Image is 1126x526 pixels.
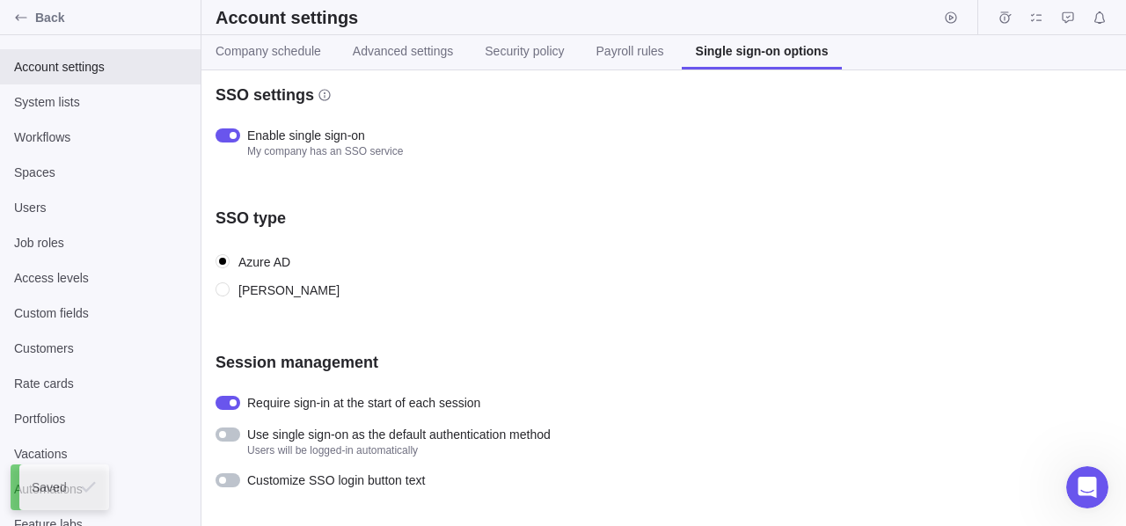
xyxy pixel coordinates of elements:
[247,394,480,412] span: Require sign-in at the start of each session
[14,199,186,216] span: Users
[14,410,186,427] span: Portfolios
[216,282,231,298] input: [PERSON_NAME]
[216,84,314,106] h3: SSO settings
[117,200,235,221] h2: No messages
[247,443,551,457] span: Users will be logged-in automatically
[318,88,332,102] svg: info-description
[40,238,312,256] span: Messages from the team will be shown here
[238,282,340,298] div: [PERSON_NAME]
[14,445,186,463] span: Vacations
[247,127,403,144] span: Enable single sign-on
[1066,466,1108,508] iframe: Intercom live chat
[97,310,256,346] button: Ask a question
[582,35,678,69] a: Payroll rules
[14,128,186,146] span: Workflows
[1087,13,1112,27] a: Notifications
[353,42,453,60] span: Advanced settings
[201,35,335,69] a: Company schedule
[682,35,843,69] a: Single sign-on options
[485,42,564,60] span: Security policy
[596,42,664,60] span: Payroll rules
[35,9,194,26] span: Back
[176,364,352,435] button: Messages
[247,426,551,443] span: Use single sign-on as the default authentication method
[992,13,1017,27] a: Time logs
[247,471,425,489] span: Customize SSO login button text
[1024,13,1049,27] a: My assignments
[992,5,1017,30] span: Time logs
[309,7,340,39] div: Close
[216,5,358,30] h2: Account settings
[471,35,578,69] a: Security policy
[1056,13,1080,27] a: Approval requests
[14,234,186,252] span: Job roles
[238,254,290,270] div: Azure AD
[69,408,106,420] span: Home
[32,479,81,496] span: Saved
[14,269,186,287] span: Access levels
[696,42,829,60] span: Single sign-on options
[14,340,186,357] span: Customers
[939,5,963,30] span: Start timer
[1056,5,1080,30] span: Approval requests
[130,8,225,38] h1: Messages
[1024,5,1049,30] span: My assignments
[14,93,186,111] span: System lists
[1087,5,1112,30] span: Notifications
[14,304,186,322] span: Custom fields
[216,352,378,373] h3: Session management
[14,375,186,392] span: Rate cards
[247,144,403,158] span: My company has an SSO service
[230,408,297,420] span: Messages
[216,42,321,60] span: Company schedule
[216,208,286,229] h3: SSO type
[339,35,467,69] a: Advanced settings
[14,164,186,181] span: Spaces
[14,58,186,76] span: Account settings
[216,254,231,270] input: Azure AD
